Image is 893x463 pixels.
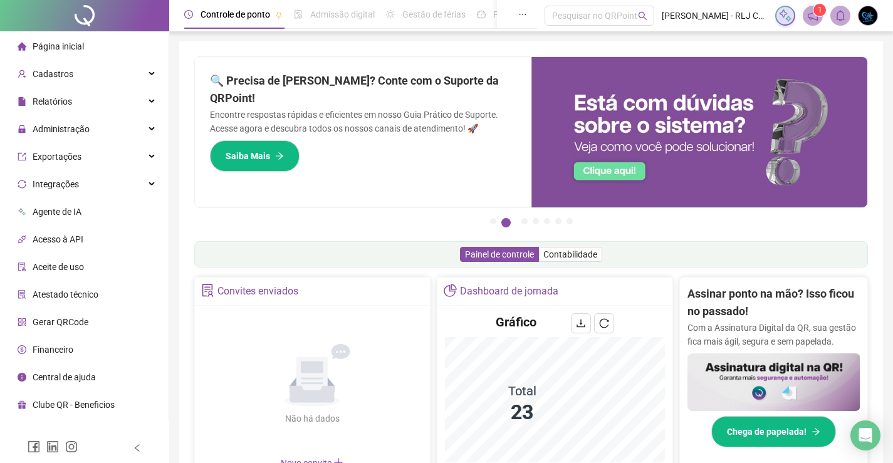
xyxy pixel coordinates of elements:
div: Open Intercom Messenger [850,420,880,450]
button: 7 [567,218,573,224]
span: info-circle [18,373,26,382]
div: Não há dados [254,412,370,425]
button: 4 [533,218,539,224]
span: home [18,42,26,51]
span: clock-circle [184,10,193,19]
span: Integrações [33,179,79,189]
span: Aceite de uso [33,262,84,272]
span: dollar [18,345,26,354]
span: notification [807,10,818,21]
span: Chega de papelada! [727,425,807,439]
span: dashboard [477,10,486,19]
span: pie-chart [444,284,457,297]
span: download [576,318,586,328]
span: ellipsis [518,10,527,19]
span: facebook [28,440,40,453]
span: Painel do DP [493,9,542,19]
span: sync [18,180,26,189]
span: file-done [294,10,303,19]
span: file [18,97,26,106]
img: banner%2F02c71560-61a6-44d4-94b9-c8ab97240462.png [687,353,860,411]
span: Acesso à API [33,234,83,244]
span: Clube QR - Beneficios [33,400,115,410]
span: Agente de IA [33,207,81,217]
span: qrcode [18,318,26,326]
span: bell [835,10,846,21]
button: 1 [490,218,496,224]
span: Atestado técnico [33,289,98,299]
span: solution [18,290,26,299]
span: 1 [818,6,822,14]
span: [PERSON_NAME] - RLJ COMÉRCIO E REFRIGERAÇÃO [662,9,768,23]
span: Página inicial [33,41,84,51]
span: lock [18,125,26,133]
span: Exportações [33,152,81,162]
span: Gestão de férias [402,9,466,19]
sup: 1 [813,4,826,16]
span: left [133,444,142,452]
span: Cadastros [33,69,73,79]
span: sun [386,10,395,19]
div: Dashboard de jornada [460,281,558,302]
span: api [18,235,26,244]
span: pushpin [275,11,283,19]
h4: Gráfico [496,313,536,331]
button: Saiba Mais [210,140,300,172]
span: Saiba Mais [226,149,270,163]
span: user-add [18,70,26,78]
h2: Assinar ponto na mão? Isso ficou no passado! [687,285,860,321]
button: 2 [501,218,511,227]
span: Controle de ponto [201,9,270,19]
span: Gerar QRCode [33,317,88,327]
img: 1614 [859,6,877,25]
span: Financeiro [33,345,73,355]
img: sparkle-icon.fc2bf0ac1784a2077858766a79e2daf3.svg [778,9,792,23]
span: arrow-right [275,152,284,160]
p: Com a Assinatura Digital da QR, sua gestão fica mais ágil, segura e sem papelada. [687,321,860,348]
span: instagram [65,440,78,453]
p: Encontre respostas rápidas e eficientes em nosso Guia Prático de Suporte. Acesse agora e descubra... [210,108,516,135]
button: 6 [555,218,561,224]
span: Relatórios [33,96,72,107]
button: 3 [521,218,528,224]
span: Admissão digital [310,9,375,19]
span: reload [599,318,609,328]
span: Administração [33,124,90,134]
div: Convites enviados [217,281,298,302]
span: Contabilidade [543,249,597,259]
span: linkedin [46,440,59,453]
span: arrow-right [812,427,820,436]
span: solution [201,284,214,297]
span: audit [18,263,26,271]
h2: 🔍 Precisa de [PERSON_NAME]? Conte com o Suporte da QRPoint! [210,72,516,108]
span: gift [18,400,26,409]
span: export [18,152,26,161]
span: Painel de controle [465,249,534,259]
span: search [638,11,647,21]
button: Chega de papelada! [711,416,836,447]
button: 5 [544,218,550,224]
span: Central de ajuda [33,372,96,382]
img: banner%2F0cf4e1f0-cb71-40ef-aa93-44bd3d4ee559.png [531,57,868,207]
